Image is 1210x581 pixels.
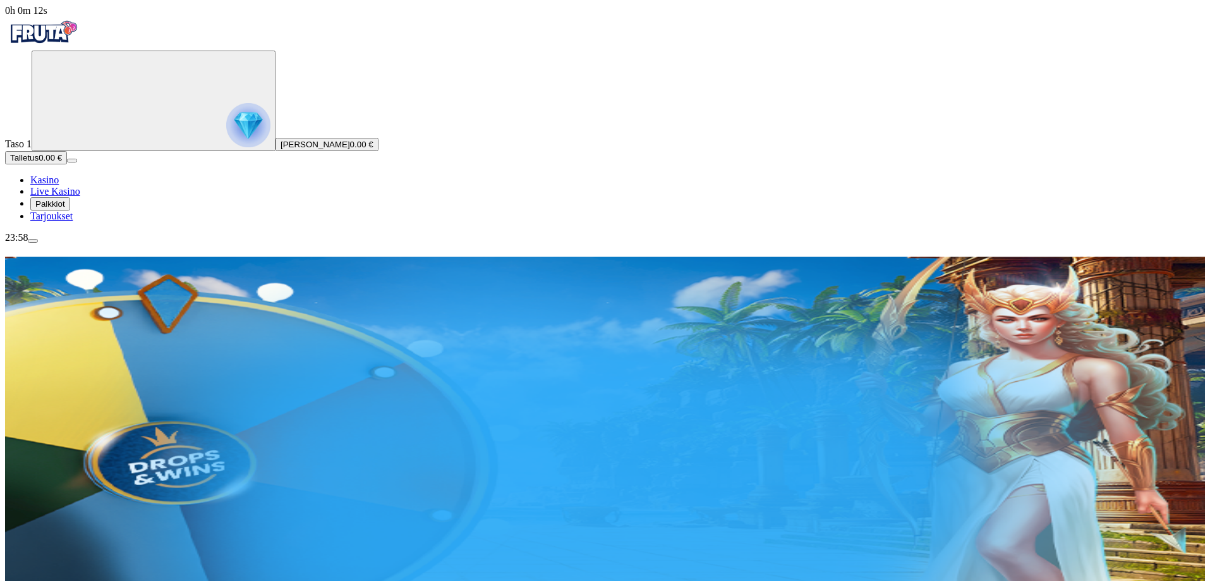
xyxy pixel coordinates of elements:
span: Talletus [10,153,39,162]
button: menu [28,239,38,243]
span: 23:58 [5,232,28,243]
button: [PERSON_NAME]0.00 € [275,138,378,151]
span: 0.00 € [39,153,62,162]
button: Talletusplus icon0.00 € [5,151,67,164]
span: [PERSON_NAME] [281,140,350,149]
span: Taso 1 [5,138,32,149]
span: Kasino [30,174,59,185]
img: Fruta [5,16,81,48]
a: gift-inverted iconTarjoukset [30,211,73,221]
span: Live Kasino [30,186,80,197]
span: 0.00 € [350,140,373,149]
a: poker-chip iconLive Kasino [30,186,80,197]
span: Tarjoukset [30,211,73,221]
button: menu [67,159,77,162]
img: reward progress [226,103,270,147]
button: reward progress [32,51,275,151]
a: Fruta [5,39,81,50]
a: diamond iconKasino [30,174,59,185]
span: Palkkiot [35,199,65,209]
nav: Primary [5,16,1205,222]
button: reward iconPalkkiot [30,197,70,211]
span: user session time [5,5,47,16]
